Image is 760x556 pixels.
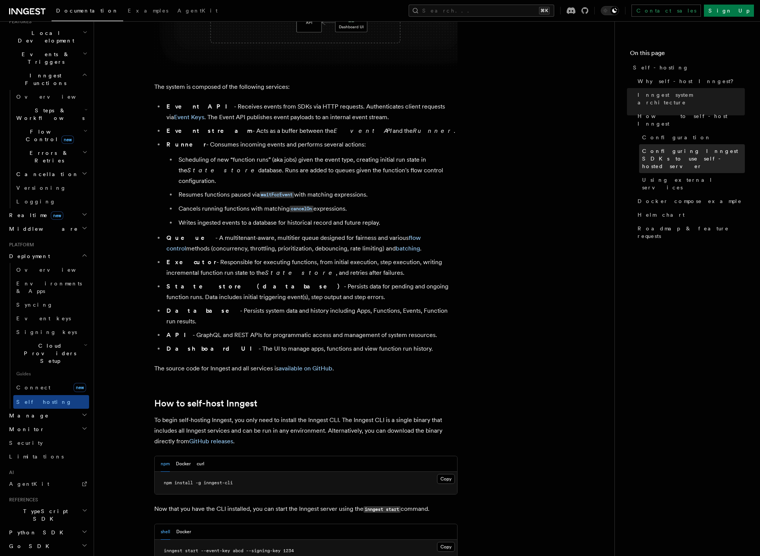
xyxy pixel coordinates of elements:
[396,245,420,252] a: batching
[630,49,745,61] h4: On this page
[13,90,89,104] a: Overview
[166,234,215,241] strong: Queue
[364,506,401,513] code: inngest start
[13,149,82,164] span: Errors & Retries
[154,415,458,447] p: To begin self-hosting Inngest, you only need to install the Inngest CLI. The Inngest CLI is a sin...
[6,469,14,476] span: AI
[9,454,64,460] span: Limitations
[6,539,89,553] button: Go SDK
[9,481,49,487] span: AgentKit
[635,208,745,222] a: Helm chart
[6,252,50,260] span: Deployment
[260,191,294,198] a: waitForEvent
[13,146,89,167] button: Errors & Retries
[164,139,458,228] li: - Consumes incoming events and performs several actions:
[13,104,89,125] button: Steps & Workflows
[635,194,745,208] a: Docker compose example
[6,211,63,219] span: Realtime
[176,524,191,540] button: Docker
[176,154,458,186] li: Scheduling of new “function runs” (aka jobs) given the event type, creating initial run state in ...
[164,330,458,340] li: - GraphQL and REST APIs for programmatic access and management of system resources.
[6,504,89,526] button: TypeScript SDK
[638,77,739,85] span: Why self-host Inngest?
[265,269,336,276] em: State store
[6,422,89,436] button: Monitor
[6,409,89,422] button: Manage
[13,128,83,143] span: Flow Control
[161,456,170,472] button: npm
[638,211,685,219] span: Helm chart
[6,72,82,87] span: Inngest Functions
[6,249,89,263] button: Deployment
[639,131,745,144] a: Configuration
[6,242,34,248] span: Platform
[290,205,313,212] a: cancelOn
[166,258,216,266] strong: Executor
[630,61,745,74] a: Self-hosting
[13,125,89,146] button: Flow Controlnew
[6,19,31,25] span: Features
[6,90,89,208] div: Inngest Functions
[164,281,458,302] li: - Persists data for pending and ongoing function runs. Data includes initial triggering event(s),...
[74,383,86,392] span: new
[6,477,89,491] a: AgentKit
[437,542,455,552] button: Copy
[177,8,218,14] span: AgentKit
[16,185,66,191] span: Versioning
[16,198,56,205] span: Logging
[174,113,204,121] a: Event Keys
[16,399,72,405] span: Self hosting
[123,2,173,20] a: Examples
[166,307,240,314] strong: Database
[601,6,619,15] button: Toggle dark mode
[6,26,89,47] button: Local Development
[166,103,234,110] strong: Event API
[279,365,332,372] a: available on GitHub
[6,222,89,236] button: Middleware
[56,8,119,14] span: Documentation
[642,147,745,170] span: Configuring Inngest SDKs to use self-hosted server
[128,8,168,14] span: Examples
[51,211,63,220] span: new
[633,64,689,71] span: Self-hosting
[176,217,458,228] li: Writes ingested events to a database for historical record and future replay.
[6,69,89,90] button: Inngest Functions
[166,127,252,134] strong: Event stream
[638,197,742,205] span: Docker compose example
[13,263,89,277] a: Overview
[154,504,458,515] p: Now that you have the CLI installed, you can start the Inngest server using the command.
[409,5,554,17] button: Search...⌘K
[16,384,50,391] span: Connect
[164,343,458,354] li: - The UI to manage apps, functions and view function run history.
[632,5,701,17] a: Contact sales
[635,74,745,88] a: Why self-host Inngest?
[6,263,89,409] div: Deployment
[6,29,83,44] span: Local Development
[164,306,458,327] li: - Persists system data and history including Apps, Functions, Events, Function run results.
[13,339,89,368] button: Cloud Providers Setup
[16,94,94,100] span: Overview
[16,267,94,273] span: Overview
[166,141,206,148] strong: Runner
[704,5,754,17] a: Sign Up
[166,283,344,290] strong: State store (database)
[638,225,745,240] span: Roadmap & feature requests
[437,474,455,484] button: Copy
[166,345,259,352] strong: Dashboard UI
[176,203,458,214] li: Cancels running functions with matching expressions.
[6,529,68,536] span: Python SDK
[638,112,745,128] span: How to self-host Inngest
[6,507,82,523] span: TypeScript SDK
[13,312,89,325] a: Event keys
[13,395,89,409] a: Self hosting
[635,88,745,109] a: Inngest system architecture
[6,47,89,69] button: Events & Triggers
[13,195,89,208] a: Logging
[166,331,193,339] strong: API
[13,170,79,178] span: Cancellation
[154,398,257,409] a: How to self-host Inngest
[61,135,74,144] span: new
[642,134,711,141] span: Configuration
[635,109,745,131] a: How to self-host Inngest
